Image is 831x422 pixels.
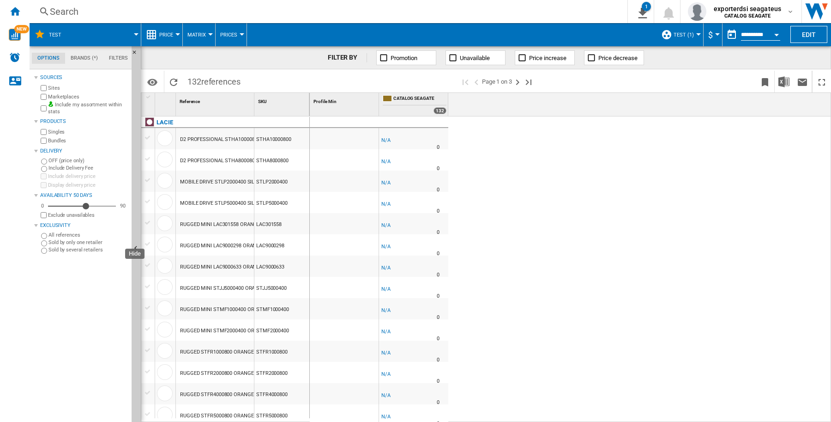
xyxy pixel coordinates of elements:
[48,157,128,164] label: OFF (price only)
[460,55,490,61] span: Unavailable
[180,193,274,214] div: MOBILE DRIVE STLP5000400 SILVER 5TB
[180,129,290,150] div: D2 PROFESSIONAL STHA10000800 BLACK 10TB
[312,93,379,107] div: Sort None
[437,228,440,237] div: Delivery Time : 0 day
[157,93,175,107] div: Sort None
[254,383,309,404] div: STFR4000800
[254,234,309,256] div: LAC9000298
[48,165,128,171] label: Include Delivery Fee
[41,138,47,144] input: Bundles
[49,23,71,46] button: TEST
[65,53,103,64] md-tab-item: Brands (*)
[9,29,21,41] img: wise-card.svg
[775,71,793,92] button: Download in Excel
[178,93,254,107] div: Reference Sort None
[434,107,446,114] div: 132 offers sold by CATALOG SEAGATE
[48,182,128,189] label: Display delivery price
[437,143,440,152] div: Delivery Time : 0 day
[376,50,436,65] button: Promotion
[254,319,309,341] div: STMF2000400
[40,192,128,199] div: Availability 50 Days
[437,355,440,365] div: Delivery Time : 0 day
[183,71,245,90] span: 132
[381,178,391,188] div: N/A
[256,93,309,107] div: Sort None
[381,200,391,209] div: N/A
[642,2,651,11] div: 1
[180,278,276,299] div: RUGGED MINI STJJ5000400 ORANGE 5TB
[180,171,274,193] div: MOBILE DRIVE STLP2000400 SILVER 2TB
[180,150,284,171] div: D2 PROFESSIONAL STHA8000800 BLACK 8TB
[187,23,211,46] button: Matrix
[48,246,128,253] label: Sold by several retailers
[48,93,128,100] label: Marketplaces
[381,221,391,230] div: N/A
[515,50,575,65] button: Price increase
[381,242,391,251] div: N/A
[103,53,133,64] md-tab-item: Filters
[437,398,440,407] div: Delivery Time : 0 day
[178,93,254,107] div: Sort None
[437,207,440,216] div: Delivery Time : 0 day
[40,74,128,81] div: Sources
[254,298,309,319] div: STMF1000400
[381,93,448,116] div: CATALOG SEAGATE 132 offers sold by CATALOG SEAGATE
[32,53,65,64] md-tab-item: Options
[41,103,47,114] input: Include my assortment within stats
[41,85,47,91] input: Sites
[437,270,440,280] div: Delivery Time : 0 day
[437,185,440,195] div: Delivery Time : 0 day
[793,71,812,92] button: Send this report by email
[41,94,47,100] input: Marketplaces
[41,159,47,165] input: OFF (price only)
[41,233,47,239] input: All references
[437,292,440,301] div: Delivery Time : 0 day
[118,202,128,209] div: 90
[180,257,273,278] div: RUGGED MINI LAC9000633 ORANGE 4TB
[254,128,309,149] div: STHA10000800
[446,50,506,65] button: Unavailable
[49,32,61,38] span: TEST
[778,76,789,87] img: excel-24x24.png
[48,101,128,116] label: Include my assortment within stats
[40,222,128,229] div: Exclusivity
[254,341,309,362] div: STFR1000800
[39,202,46,209] div: 0
[143,73,162,90] button: Options
[437,377,440,386] div: Delivery Time : 0 day
[254,213,309,234] div: LAC301558
[688,2,706,21] img: profile.jpg
[220,32,237,38] span: Prices
[187,32,206,38] span: Matrix
[813,71,831,92] button: Maximize
[48,239,128,246] label: Sold by only one retailer
[381,263,391,273] div: N/A
[674,32,694,38] span: test (1)
[41,240,47,246] input: Sold by only one retailer
[180,320,278,342] div: RUGGED MINI STMF2000400 ORANGE 2TB
[9,52,20,63] img: alerts-logo.svg
[482,71,512,92] span: Page 1 on 3
[393,95,446,103] span: CATALOG SEAGATE
[159,23,178,46] button: Price
[132,46,143,63] button: Hide
[41,173,47,179] input: Include delivery price
[41,129,47,135] input: Singles
[437,249,440,258] div: Delivery Time : 0 day
[471,71,482,92] button: >Previous page
[180,363,264,384] div: RUGGED STFR2000800 ORANGE 2TB
[180,384,264,405] div: RUGGED STFR4000800 ORANGE 4TB
[674,23,699,46] button: test (1)
[381,370,391,379] div: N/A
[164,71,183,92] button: Reload
[437,164,440,173] div: Delivery Time : 0 day
[714,4,781,13] span: exporterdsi seagateus
[381,306,391,315] div: N/A
[708,23,717,46] button: $
[256,93,309,107] div: SKU Sort None
[254,362,309,383] div: STFR2000800
[704,23,723,46] md-menu: Currency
